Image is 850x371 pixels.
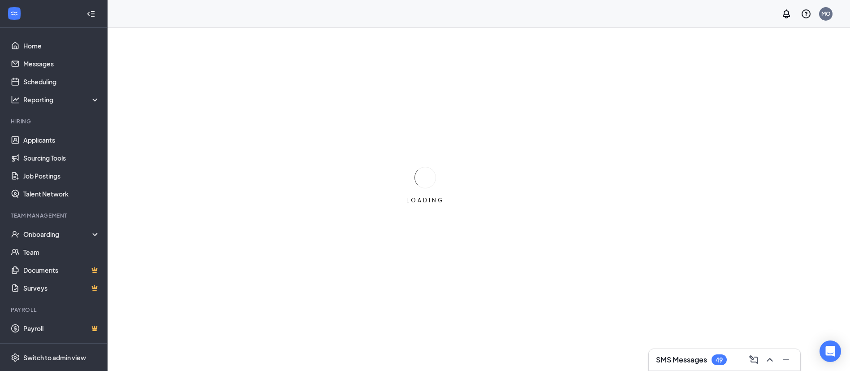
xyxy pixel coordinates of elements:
button: ChevronUp [763,353,777,367]
div: Switch to admin view [23,353,86,362]
svg: Minimize [781,354,791,365]
a: PayrollCrown [23,319,100,337]
svg: Notifications [781,9,792,19]
div: Open Intercom Messenger [820,340,841,362]
button: Minimize [779,353,793,367]
svg: UserCheck [11,230,20,239]
div: Onboarding [23,230,92,239]
svg: QuestionInfo [801,9,811,19]
svg: Settings [11,353,20,362]
svg: ComposeMessage [748,354,759,365]
svg: ChevronUp [764,354,775,365]
div: Hiring [11,118,98,125]
a: Job Postings [23,167,100,185]
svg: WorkstreamLogo [10,9,19,18]
div: Reporting [23,95,100,104]
svg: Analysis [11,95,20,104]
h3: SMS Messages [656,355,707,365]
a: Team [23,243,100,261]
div: Team Management [11,212,98,219]
div: MO [821,10,831,17]
a: SurveysCrown [23,279,100,297]
a: Scheduling [23,73,100,91]
a: DocumentsCrown [23,261,100,279]
a: Sourcing Tools [23,149,100,167]
svg: Collapse [86,9,95,18]
div: 49 [716,356,723,364]
a: Home [23,37,100,55]
div: LOADING [403,196,448,204]
button: ComposeMessage [746,353,761,367]
div: Payroll [11,306,98,314]
a: Applicants [23,131,100,149]
a: Talent Network [23,185,100,203]
a: Messages [23,55,100,73]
